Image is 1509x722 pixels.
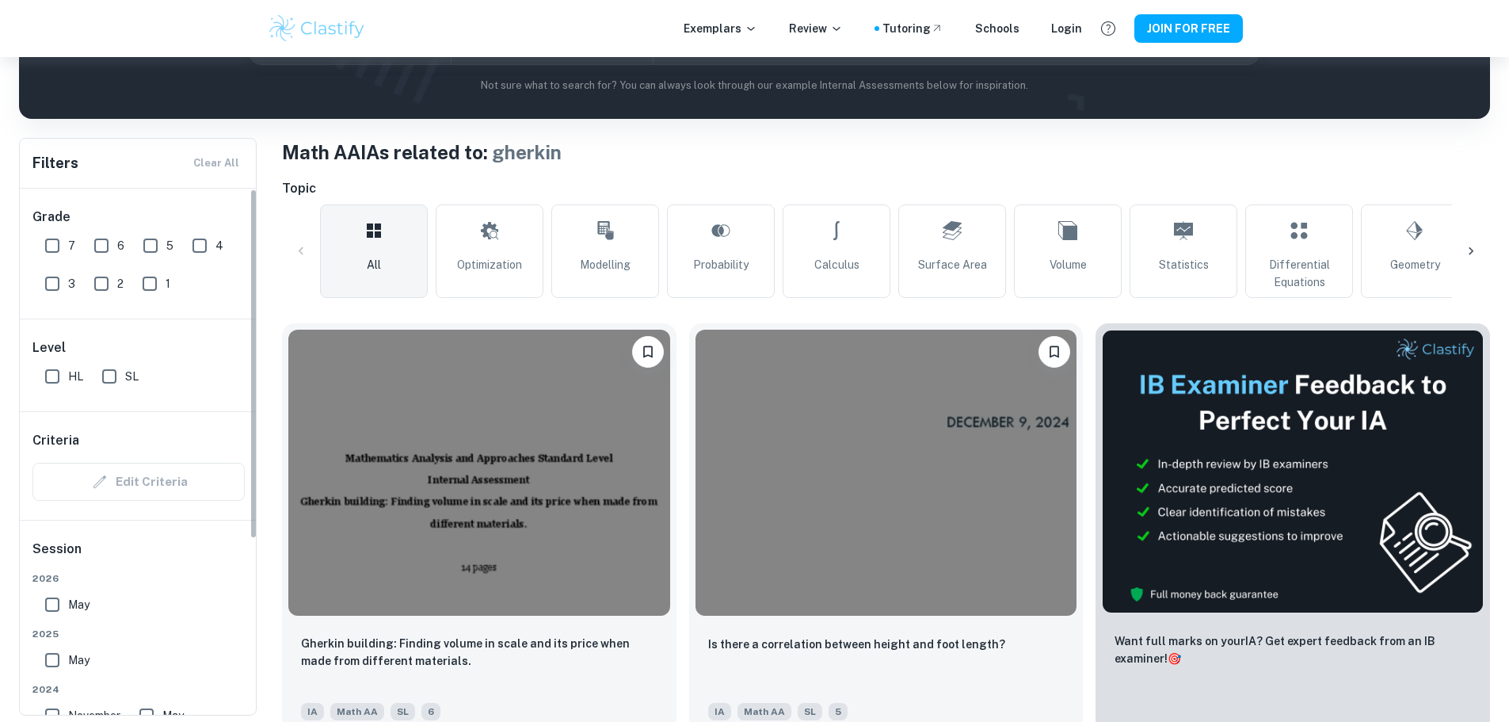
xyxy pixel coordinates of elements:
[32,152,78,174] h6: Filters
[695,330,1077,616] img: Math AA IA example thumbnail: Is there a correlation between height an
[708,703,731,720] span: IA
[330,703,384,720] span: Math AA
[1134,14,1243,43] button: JOIN FOR FREE
[117,237,124,254] span: 6
[32,78,1477,94] p: Not sure what to search for? You can always look through our example Internal Assessments below f...
[882,20,943,37] a: Tutoring
[829,703,848,720] span: 5
[68,651,90,669] span: May
[32,463,245,501] div: Criteria filters are unavailable when searching by topic
[814,256,859,273] span: Calculus
[288,330,670,616] img: Math AA IA example thumbnail: Gherkin building: Finding volume in scal
[32,627,245,641] span: 2025
[391,703,415,720] span: SL
[789,20,843,37] p: Review
[32,338,245,357] h6: Level
[1168,652,1181,665] span: 🎯
[117,275,124,292] span: 2
[68,368,83,385] span: HL
[282,138,1490,166] h1: Math AA IAs related to:
[32,571,245,586] span: 2026
[737,703,791,720] span: Math AA
[421,703,440,720] span: 6
[1050,256,1087,273] span: Volume
[580,256,631,273] span: Modelling
[166,275,170,292] span: 1
[1252,256,1346,291] span: Differential Equations
[1115,632,1471,667] p: Want full marks on your IA ? Get expert feedback from an IB examiner!
[32,208,245,227] h6: Grade
[215,237,223,254] span: 4
[975,20,1019,37] a: Schools
[68,237,75,254] span: 7
[1102,330,1484,613] img: Thumbnail
[457,256,522,273] span: Optimization
[32,540,245,571] h6: Session
[1051,20,1082,37] a: Login
[166,237,173,254] span: 5
[708,636,1005,653] p: Is there a correlation between height and foot length?
[301,635,657,670] p: Gherkin building: Finding volume in scale and its price when made from different materials.
[798,703,822,720] span: SL
[632,336,664,368] button: Please log in to bookmark exemplars
[1095,15,1122,42] button: Help and Feedback
[367,256,381,273] span: All
[684,20,757,37] p: Exemplars
[68,596,90,613] span: May
[32,431,79,450] h6: Criteria
[693,256,749,273] span: Probability
[125,368,139,385] span: SL
[32,682,245,697] span: 2024
[282,179,1490,198] h6: Topic
[1390,256,1440,273] span: Geometry
[301,703,324,720] span: IA
[267,13,368,44] img: Clastify logo
[1038,336,1070,368] button: Please log in to bookmark exemplars
[68,275,75,292] span: 3
[918,256,987,273] span: Surface Area
[492,141,562,163] span: gherkin
[1159,256,1209,273] span: Statistics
